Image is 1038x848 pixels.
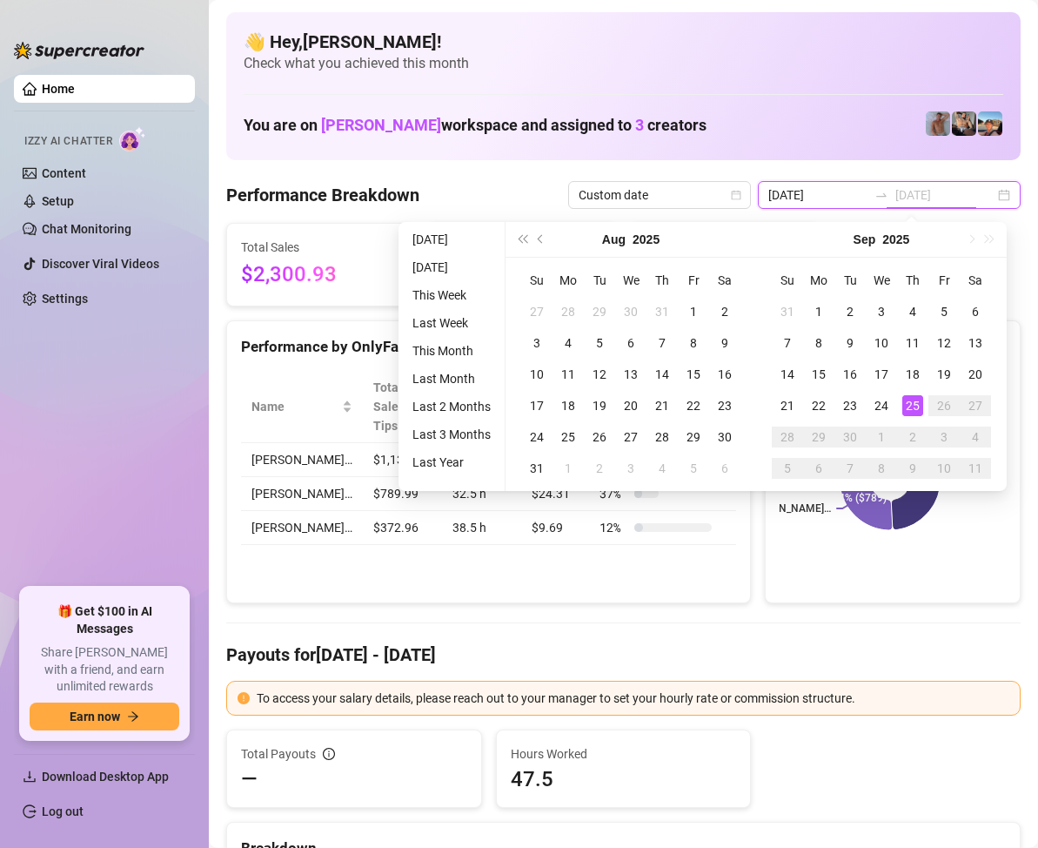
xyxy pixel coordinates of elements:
td: 2025-09-03 [615,453,646,484]
img: logo-BBDzfeDw.svg [14,42,144,59]
td: 2025-09-04 [897,296,928,327]
div: 10 [526,364,547,385]
div: 4 [902,301,923,322]
span: Download Desktop App [42,770,169,784]
div: 22 [683,395,704,416]
div: 6 [620,333,641,353]
a: Chat Monitoring [42,222,131,236]
td: 2025-09-06 [709,453,740,484]
td: 2025-08-13 [615,359,646,390]
span: exclamation-circle [238,692,250,704]
th: Th [646,265,678,296]
td: 2025-08-30 [709,421,740,453]
td: 2025-07-29 [584,296,615,327]
td: 2025-08-04 [552,327,584,359]
span: Total Sales & Tips [373,378,418,435]
div: 6 [714,458,735,479]
span: calendar [731,190,741,200]
td: 2025-08-20 [615,390,646,421]
td: 2025-09-27 [960,390,991,421]
div: 11 [558,364,579,385]
td: 32.5 h [442,477,522,511]
td: 2025-08-06 [615,327,646,359]
th: Tu [834,265,866,296]
span: — [241,765,258,793]
div: 27 [526,301,547,322]
li: Last Month [405,368,498,389]
div: 27 [620,427,641,448]
span: Total Payouts [241,744,316,764]
div: 24 [526,427,547,448]
td: $9.69 [521,511,589,545]
td: 2025-10-03 [928,421,960,453]
div: 25 [902,395,923,416]
button: Choose a month [602,222,626,257]
td: 2025-10-07 [834,453,866,484]
button: Choose a month [854,222,876,257]
span: $2,300.93 [241,259,399,292]
a: Discover Viral Videos [42,257,159,271]
td: 2025-08-31 [521,453,552,484]
td: 2025-08-22 [678,390,709,421]
div: 29 [589,301,610,322]
td: 2025-08-31 [772,296,803,327]
div: Performance by OnlyFans Creator [241,335,736,359]
img: AI Chatter [119,126,146,151]
li: Last Week [405,313,498,333]
div: 8 [808,333,829,353]
th: Tu [584,265,615,296]
li: Last Year [405,452,498,473]
div: 25 [558,427,579,448]
text: [PERSON_NAME]… [745,502,832,515]
td: 2025-08-21 [646,390,678,421]
td: 2025-10-11 [960,453,991,484]
td: 2025-09-23 [834,390,866,421]
div: 11 [902,333,923,353]
div: 28 [652,427,673,448]
div: 3 [934,427,954,448]
div: 15 [808,364,829,385]
td: 2025-08-27 [615,421,646,453]
div: 5 [777,458,798,479]
button: Last year (Control + left) [512,222,532,257]
td: 2025-09-01 [803,296,834,327]
span: swap-right [874,188,888,202]
td: $372.96 [363,511,442,545]
div: 27 [965,395,986,416]
div: 19 [589,395,610,416]
td: 2025-08-24 [521,421,552,453]
li: Last 3 Months [405,424,498,445]
td: 2025-08-05 [584,327,615,359]
span: 47.5 [511,765,737,793]
td: 2025-09-22 [803,390,834,421]
td: 2025-09-28 [772,421,803,453]
div: 18 [902,364,923,385]
div: 16 [840,364,861,385]
div: 31 [777,301,798,322]
span: 3 [635,116,644,134]
span: Check what you achieved this month [244,54,1003,73]
span: Izzy AI Chatter [24,133,112,150]
div: 9 [902,458,923,479]
div: 16 [714,364,735,385]
td: 2025-09-20 [960,359,991,390]
div: To access your salary details, please reach out to your manager to set your hourly rate or commis... [257,689,1009,708]
td: 2025-08-02 [709,296,740,327]
div: 31 [652,301,673,322]
td: 2025-08-15 [678,359,709,390]
div: 11 [965,458,986,479]
div: 24 [871,395,892,416]
td: 2025-10-10 [928,453,960,484]
td: 2025-08-28 [646,421,678,453]
li: [DATE] [405,229,498,250]
div: 14 [777,364,798,385]
td: 2025-08-10 [521,359,552,390]
div: 13 [965,333,986,353]
a: Setup [42,194,74,208]
div: 30 [714,427,735,448]
h1: You are on workspace and assigned to creators [244,116,707,135]
h4: Performance Breakdown [226,183,419,207]
a: Log out [42,804,84,818]
span: info-circle [323,748,335,760]
td: 2025-08-16 [709,359,740,390]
